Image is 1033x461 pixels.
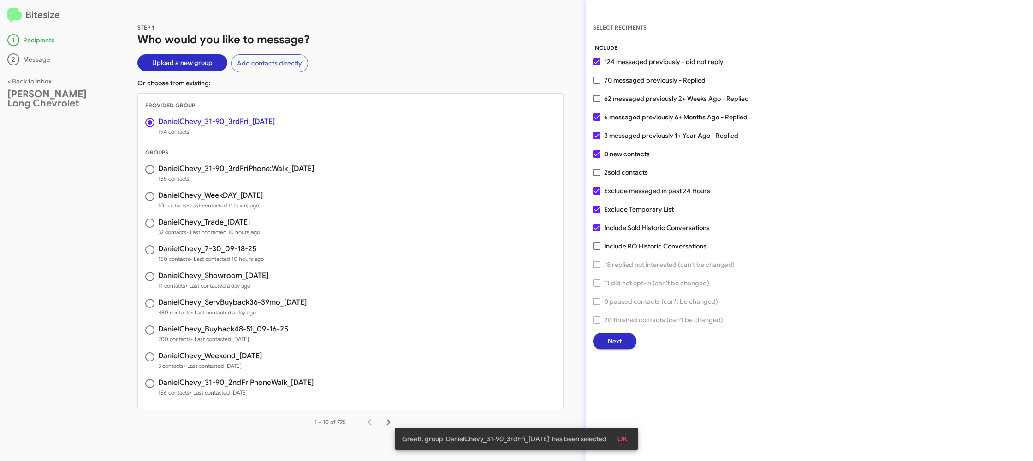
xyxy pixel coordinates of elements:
div: INCLUDE [593,43,1026,53]
span: 11 did not opt-in (can't be changed) [604,278,709,289]
span: Upload a new group [152,54,213,71]
h3: DanielChevy_31-90_2ndFriPhoneWalk_[DATE] [158,379,314,386]
span: 200 contacts [158,335,288,344]
div: PROVIDED GROUP [138,101,563,110]
h3: DanielChevy_ServBuyback36-39mo_[DATE] [158,299,307,306]
h3: DanielChevy_WeekDAY_[DATE] [158,192,263,199]
div: Recipients [7,34,107,46]
span: • Last contacted 10 hours ago [190,255,264,262]
img: logo-minimal.svg [7,8,22,23]
span: 156 contacts [158,388,314,397]
div: GROUPS [138,148,563,157]
span: 11 contacts [158,281,268,290]
span: STEP 1 [137,24,154,31]
span: 3 messaged previously 1+ Year Ago - Replied [604,130,738,141]
span: • Last contacted 11 hours ago [187,202,259,209]
span: Exclude Temporary List [604,204,674,215]
div: 1 [7,34,19,46]
span: • Last contacted a day ago [191,309,256,316]
p: Or choose from existing: [137,78,564,88]
h3: DanielChevy_31-90_3rdFri_[DATE] [158,118,275,125]
span: 194 contacts [158,127,275,136]
span: 480 contacts [158,308,307,317]
span: 10 contacts [158,201,263,210]
span: • Last contacted [DATE] [184,362,242,369]
span: 20 finished contacts (can't be changed) [604,314,723,325]
span: Include RO Historic Conversations [604,241,706,252]
h3: DanielChevy_Weekend_[DATE] [158,352,262,360]
h3: DanielChevy_Showroom_[DATE] [158,272,268,279]
span: 2 [604,167,648,178]
button: OK [610,431,635,447]
span: • Last contacted [DATE] [191,336,249,343]
h2: Bitesize [7,8,107,23]
span: 18 replied not interested (can't be changed) [604,259,735,270]
button: Add contacts directly [231,54,308,72]
div: 2 [7,53,19,65]
span: • Last contacted a day ago [185,282,250,289]
span: 0 new contacts [604,148,650,160]
span: 70 messaged previously - Replied [604,75,706,86]
span: 155 contacts [158,174,314,183]
span: SELECT RECIPIENTS [593,24,647,31]
span: 0 paused contacts (can't be changed) [604,296,718,307]
button: Upload a new group [137,54,227,71]
span: sold contacts [608,168,648,177]
div: Message [7,53,107,65]
span: Exclude messaged in past 24 Hours [604,185,710,196]
h3: DanielChevy_31-90_3rdFriPhone:Walk_[DATE] [158,165,314,172]
button: Next page [379,413,398,431]
h3: DanielChevy_Buyback48-51_09-16-25 [158,325,288,333]
span: 124 messaged previously - did not reply [604,56,724,67]
span: Great!, group 'DanielChevy_31-90_3rdFri_[DATE]' has been selected [402,434,606,443]
h1: Who would you like to message? [137,32,564,47]
span: • Last contacted 10 hours ago [186,229,260,236]
button: Next [593,333,636,349]
span: OK [617,431,627,447]
span: 62 messaged previously 2+ Weeks Ago - Replied [604,93,749,104]
h3: DanielChevy_Trade_[DATE] [158,219,260,226]
span: 32 contacts [158,228,260,237]
div: 1 – 10 of 725 [315,418,346,427]
span: 3 contacts [158,361,262,371]
button: Previous page [361,413,379,431]
span: Next [608,333,622,349]
span: 150 contacts [158,254,264,264]
span: Include Sold Historic Conversations [604,222,710,233]
a: < Back to inbox [7,77,52,85]
span: • Last contacted [DATE] [190,389,248,396]
div: [PERSON_NAME] Long Chevrolet [7,89,107,108]
span: 6 messaged previously 6+ Months Ago - Replied [604,112,748,123]
h3: DanielChevy_7-30_09-18-25 [158,245,264,253]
